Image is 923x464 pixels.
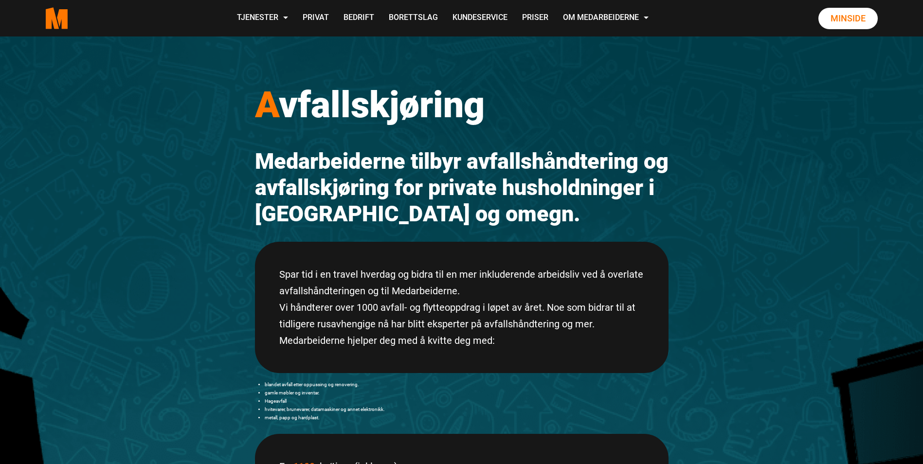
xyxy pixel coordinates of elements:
[445,1,515,36] a: Kundeservice
[265,397,669,405] li: Hageavfall
[255,83,279,126] span: A
[381,1,445,36] a: Borettslag
[265,389,669,397] li: gamle møbler og inventar.
[255,148,669,227] h2: Medarbeiderne tilbyr avfallshåndtering og avfallskjøring for private husholdninger i [GEOGRAPHIC_...
[265,380,669,389] li: blandet avfall etter oppussing og renovering.
[265,413,669,422] li: metall, papp og hardplast.
[255,242,669,373] div: Spar tid i en travel hverdag og bidra til en mer inkluderende arbeidsliv ved å overlate avfallshå...
[818,8,878,29] a: Minside
[295,1,336,36] a: Privat
[255,83,669,126] h1: vfallskjøring
[265,405,669,413] li: hvitevarer, brunevarer, datamaskiner og annet elektronikk.
[556,1,656,36] a: Om Medarbeiderne
[515,1,556,36] a: Priser
[336,1,381,36] a: Bedrift
[230,1,295,36] a: Tjenester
